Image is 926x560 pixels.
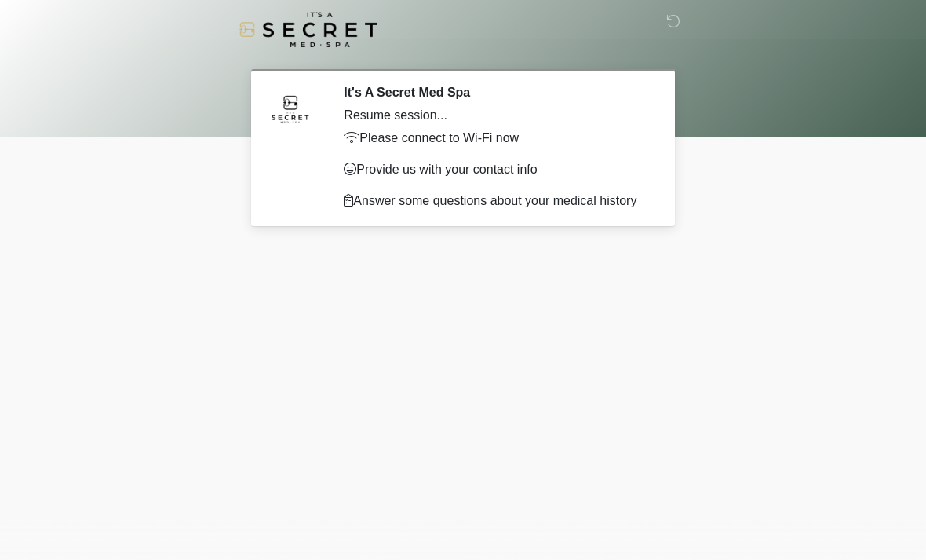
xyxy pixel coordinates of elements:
[239,12,377,47] img: It's A Secret Med Spa Logo
[344,106,647,125] div: Resume session...
[344,160,647,179] p: Provide us with your contact info
[267,85,314,132] img: Agent Avatar
[344,192,647,210] p: Answer some questions about your medical history
[243,57,683,75] h1: ‎ ‎
[344,129,647,148] p: Please connect to Wi-Fi now
[344,85,647,100] h2: It's A Secret Med Spa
